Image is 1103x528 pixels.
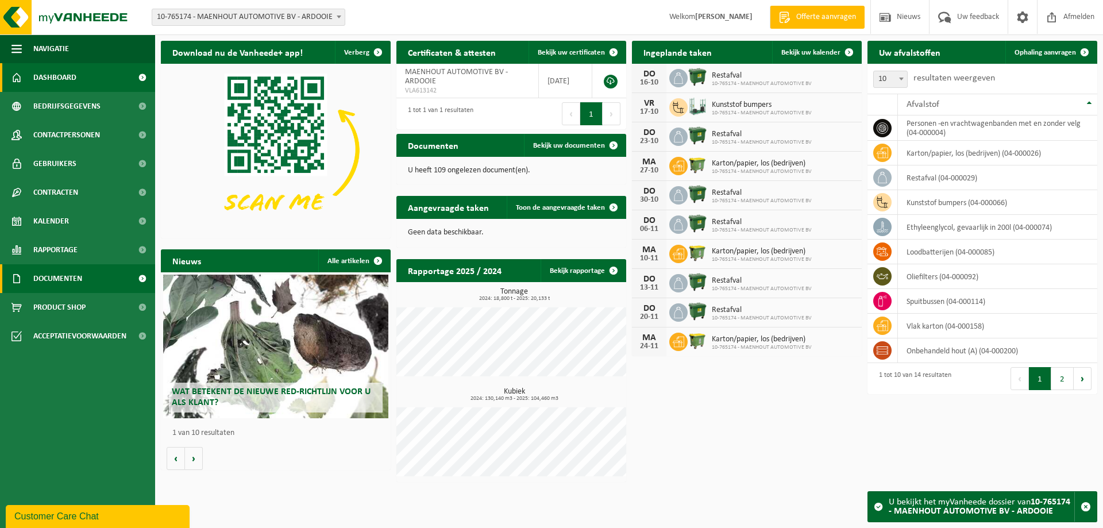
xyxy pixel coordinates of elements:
[396,134,470,156] h2: Documenten
[638,157,661,167] div: MA
[688,97,707,116] img: PB-MR-5500-MET-GN-01
[638,313,661,321] div: 20-11
[688,126,707,145] img: WB-1100-HPE-GN-01
[889,498,1070,516] strong: 10-765174 - MAENHOUT AUTOMOTIVE BV - ARDOOIE
[33,236,78,264] span: Rapportage
[402,396,626,402] span: 2024: 130,140 m3 - 2025: 104,460 m3
[898,338,1097,363] td: onbehandeld hout (A) (04-000200)
[712,188,812,198] span: Restafval
[712,344,812,351] span: 10-765174 - MAENHOUT AUTOMOTIVE BV
[712,110,812,117] span: 10-765174 - MAENHOUT AUTOMOTIVE BV
[638,225,661,233] div: 06-11
[712,276,812,286] span: Restafval
[1074,367,1092,390] button: Next
[781,49,840,56] span: Bekijk uw kalender
[507,196,625,219] a: Toon de aangevraagde taken
[33,264,82,293] span: Documenten
[152,9,345,26] span: 10-765174 - MAENHOUT AUTOMOTIVE BV - ARDOOIE
[638,99,661,108] div: VR
[539,64,592,98] td: [DATE]
[344,49,369,56] span: Verberg
[396,41,507,63] h2: Certificaten & attesten
[873,71,908,88] span: 10
[712,256,812,263] span: 10-765174 - MAENHOUT AUTOMOTIVE BV
[632,41,723,63] h2: Ingeplande taken
[172,429,385,437] p: 1 van 10 resultaten
[529,41,625,64] a: Bekijk uw certificaten
[405,68,508,86] span: MAENHOUT AUTOMOTIVE BV - ARDOOIE
[538,49,605,56] span: Bekijk uw certificaten
[638,304,661,313] div: DO
[638,128,661,137] div: DO
[318,249,389,272] a: Alle artikelen
[402,101,473,126] div: 1 tot 1 van 1 resultaten
[6,503,192,528] iframe: chat widget
[33,207,69,236] span: Kalender
[712,71,812,80] span: Restafval
[408,167,615,175] p: U heeft 109 ongelezen document(en).
[638,284,661,292] div: 13-11
[1051,367,1074,390] button: 2
[638,79,661,87] div: 16-10
[898,215,1097,240] td: ethyleenglycol, gevaarlijk in 200l (04-000074)
[161,41,314,63] h2: Download nu de Vanheede+ app!
[688,331,707,350] img: WB-1100-HPE-GN-50
[580,102,603,125] button: 1
[688,67,707,87] img: WB-1100-HPE-GN-01
[408,229,615,237] p: Geen data beschikbaar.
[638,342,661,350] div: 24-11
[772,41,861,64] a: Bekijk uw kalender
[712,130,812,139] span: Restafval
[898,264,1097,289] td: oliefilters (04-000092)
[712,101,812,110] span: Kunststof bumpers
[688,214,707,233] img: WB-1100-HPE-GN-01
[898,240,1097,264] td: loodbatterijen (04-000085)
[867,41,952,63] h2: Uw afvalstoffen
[898,190,1097,215] td: kunststof bumpers (04-000066)
[163,275,388,418] a: Wat betekent de nieuwe RED-richtlijn voor u als klant?
[712,80,812,87] span: 10-765174 - MAENHOUT AUTOMOTIVE BV
[688,184,707,204] img: WB-1100-HPE-GN-01
[185,447,203,470] button: Volgende
[524,134,625,157] a: Bekijk uw documenten
[1015,49,1076,56] span: Ophaling aanvragen
[405,86,530,95] span: VLA613142
[161,249,213,272] h2: Nieuws
[770,6,865,29] a: Offerte aanvragen
[396,259,513,282] h2: Rapportage 2025 / 2024
[638,275,661,284] div: DO
[402,288,626,302] h3: Tonnage
[638,255,661,263] div: 10-11
[172,387,371,407] span: Wat betekent de nieuwe RED-richtlijn voor u als klant?
[712,139,812,146] span: 10-765174 - MAENHOUT AUTOMOTIVE BV
[688,272,707,292] img: WB-1100-HPE-GN-01
[396,196,500,218] h2: Aangevraagde taken
[688,243,707,263] img: WB-1100-HPE-GN-50
[33,63,76,92] span: Dashboard
[638,137,661,145] div: 23-10
[33,34,69,63] span: Navigatie
[152,9,345,25] span: 10-765174 - MAENHOUT AUTOMOTIVE BV - ARDOOIE
[712,168,812,175] span: 10-765174 - MAENHOUT AUTOMOTIVE BV
[712,286,812,292] span: 10-765174 - MAENHOUT AUTOMOTIVE BV
[907,100,939,109] span: Afvalstof
[533,142,605,149] span: Bekijk uw documenten
[167,447,185,470] button: Vorige
[33,178,78,207] span: Contracten
[712,218,812,227] span: Restafval
[898,314,1097,338] td: vlak karton (04-000158)
[898,141,1097,165] td: karton/papier, los (bedrijven) (04-000026)
[873,366,951,391] div: 1 tot 10 van 14 resultaten
[161,64,391,236] img: Download de VHEPlus App
[33,293,86,322] span: Product Shop
[638,108,661,116] div: 17-10
[898,115,1097,141] td: personen -en vrachtwagenbanden met en zonder velg (04-000004)
[688,155,707,175] img: WB-1100-HPE-GN-50
[33,92,101,121] span: Bedrijfsgegevens
[402,388,626,402] h3: Kubiek
[793,11,859,23] span: Offerte aanvragen
[712,306,812,315] span: Restafval
[712,315,812,322] span: 10-765174 - MAENHOUT AUTOMOTIVE BV
[638,245,661,255] div: MA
